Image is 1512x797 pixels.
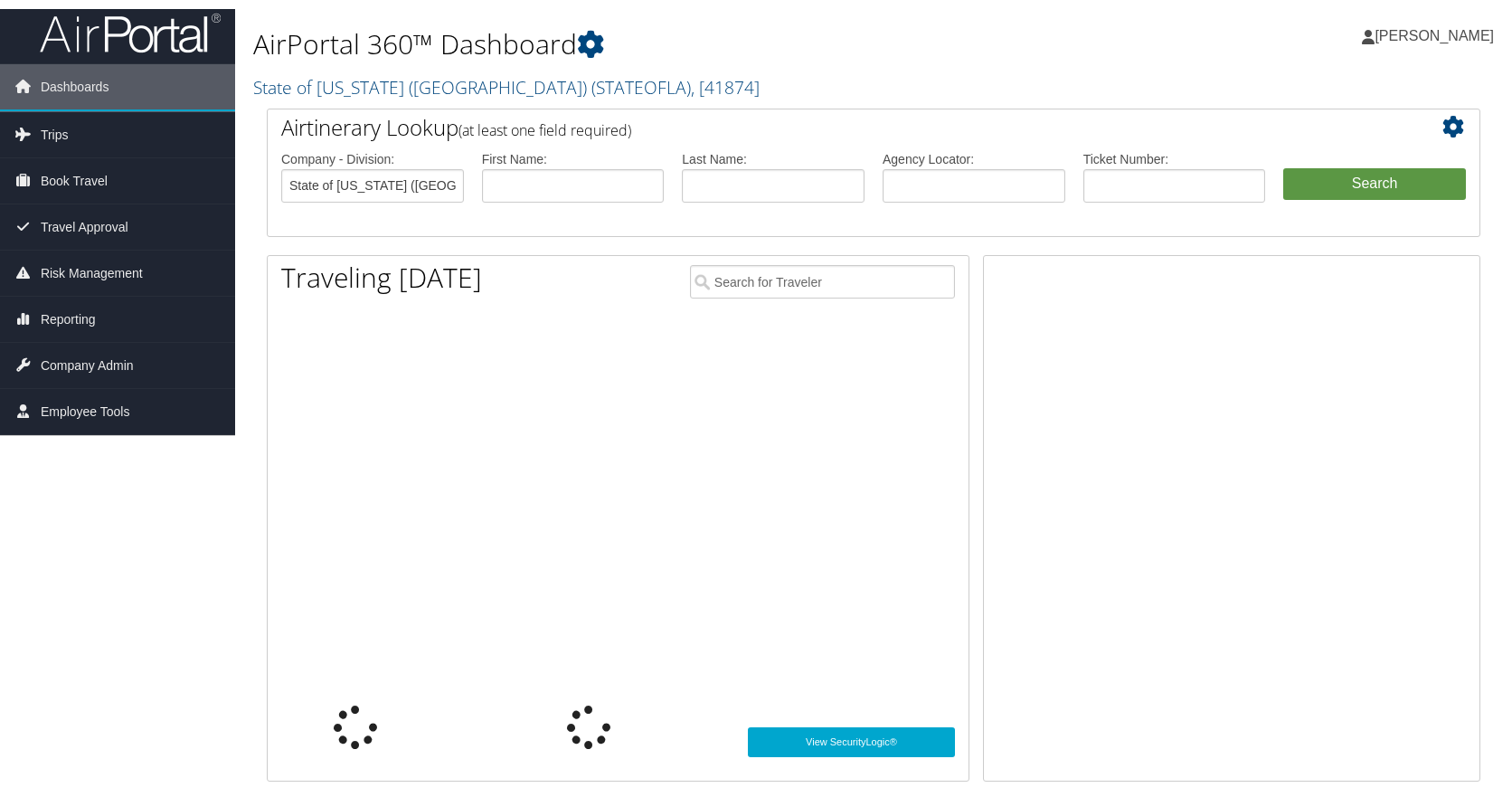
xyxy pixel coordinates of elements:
label: First Name: [482,150,665,169]
span: Risk Management [41,251,143,296]
label: Agency Locator: [883,150,1065,169]
span: [PERSON_NAME] [1375,28,1494,43]
label: Ticket Number: [1083,150,1266,169]
span: Reporting [41,297,96,342]
a: State of [US_STATE] ([GEOGRAPHIC_DATA]) [253,75,760,100]
img: airportal-logo.png [40,12,221,54]
a: [PERSON_NAME] [1362,9,1512,63]
span: Travel Approval [41,204,128,250]
span: Trips [41,112,69,157]
span: Book Travel [41,158,108,204]
input: Search for Traveler [690,265,955,299]
h1: AirPortal 360™ Dashboard [253,25,1081,63]
h2: Airtinerary Lookup [281,112,1365,143]
label: Last Name: [682,150,865,169]
span: Dashboards [41,64,109,109]
a: View SecurityLogic® [748,727,954,757]
span: (at least one field required) [458,120,631,140]
span: , [ 41874 ] [691,75,760,100]
span: Employee Tools [41,389,130,434]
span: ( STATEOFLA ) [591,75,691,100]
h1: Traveling [DATE] [281,259,482,297]
button: Search [1283,168,1466,201]
label: Company - Division: [281,150,464,169]
span: Company Admin [41,343,134,388]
